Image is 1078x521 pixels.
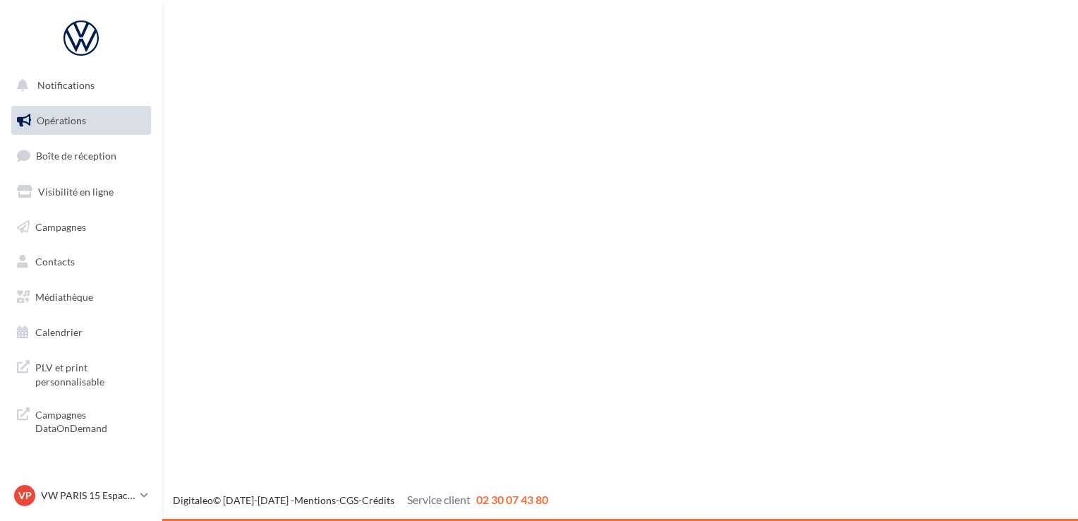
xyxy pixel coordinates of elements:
a: Contacts [8,247,154,277]
span: Calendrier [35,326,83,338]
button: Notifications [8,71,148,100]
span: 02 30 07 43 80 [476,493,548,506]
span: VP [18,489,32,503]
a: Boîte de réception [8,140,154,171]
a: Médiathèque [8,282,154,312]
a: Campagnes DataOnDemand [8,400,154,441]
span: Opérations [37,114,86,126]
span: Médiathèque [35,291,93,303]
span: Boîte de réception [36,150,116,162]
span: Notifications [37,79,95,91]
a: VP VW PARIS 15 Espace Suffren [11,482,151,509]
span: Service client [407,493,471,506]
a: Crédits [362,494,394,506]
span: Visibilité en ligne [38,186,114,198]
span: © [DATE]-[DATE] - - - [173,494,548,506]
a: Opérations [8,106,154,136]
a: Digitaleo [173,494,213,506]
a: Campagnes [8,212,154,242]
span: Campagnes [35,220,86,232]
a: Mentions [294,494,336,506]
a: CGS [339,494,358,506]
p: VW PARIS 15 Espace Suffren [41,489,135,503]
span: PLV et print personnalisable [35,358,145,388]
span: Campagnes DataOnDemand [35,405,145,436]
a: PLV et print personnalisable [8,352,154,394]
a: Visibilité en ligne [8,177,154,207]
a: Calendrier [8,318,154,347]
span: Contacts [35,256,75,268]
